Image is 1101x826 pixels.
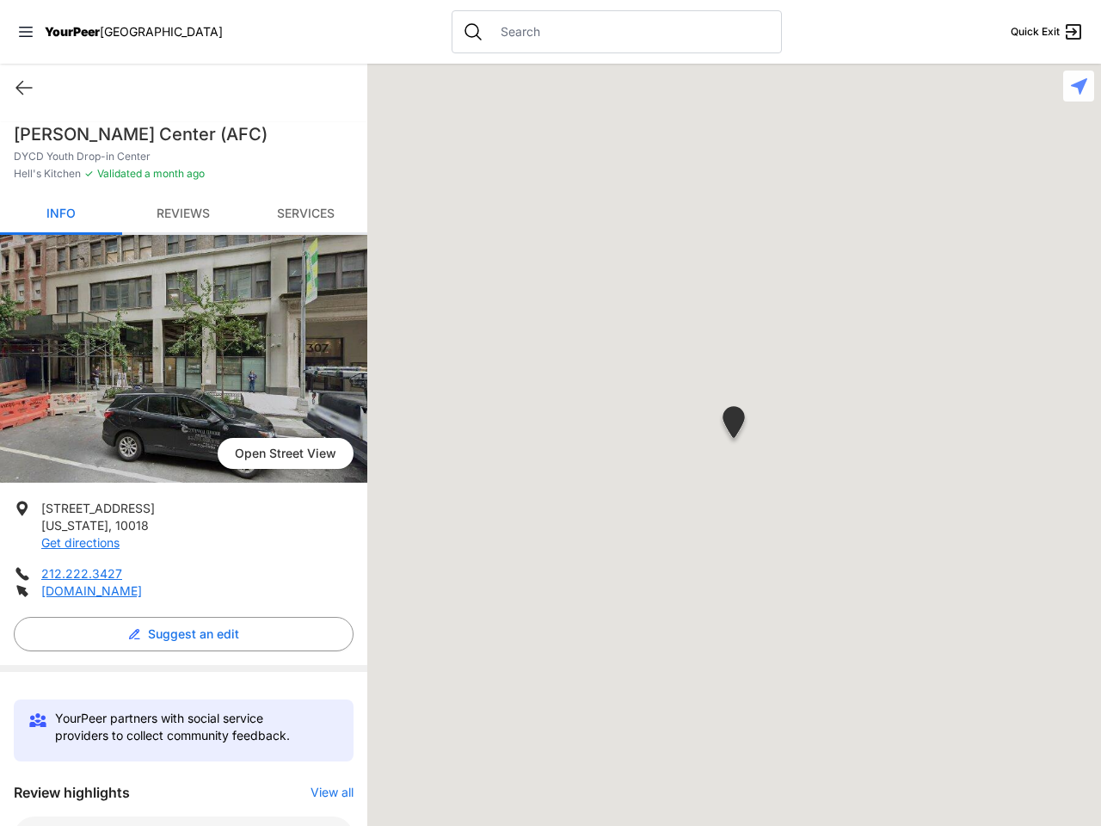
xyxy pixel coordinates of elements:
a: 212.222.3427 [41,566,122,581]
a: Get directions [41,535,120,550]
span: ✓ [84,167,94,181]
button: View all [311,784,354,801]
p: YourPeer partners with social service providers to collect community feedback. [55,710,319,744]
a: [DOMAIN_NAME] [41,583,142,598]
span: Suggest an edit [148,626,239,643]
span: Validated [97,167,142,180]
span: a month ago [142,167,205,180]
span: YourPeer [45,24,100,39]
span: [US_STATE] [41,518,108,533]
span: Open Street View [218,438,354,469]
span: [GEOGRAPHIC_DATA] [100,24,223,39]
span: Quick Exit [1011,25,1060,39]
a: Quick Exit [1011,22,1084,42]
span: [STREET_ADDRESS] [41,501,155,515]
span: 10018 [115,518,149,533]
a: Services [244,194,366,235]
span: Hell's Kitchen [14,167,81,181]
div: DYCD Youth Drop-in Center [719,406,748,445]
p: DYCD Youth Drop-in Center [14,150,354,163]
a: YourPeer[GEOGRAPHIC_DATA] [45,27,223,37]
span: , [108,518,112,533]
a: Reviews [122,194,244,235]
button: Suggest an edit [14,617,354,651]
h1: [PERSON_NAME] Center (AFC) [14,122,354,146]
h3: Review highlights [14,782,130,803]
input: Search [490,23,771,40]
